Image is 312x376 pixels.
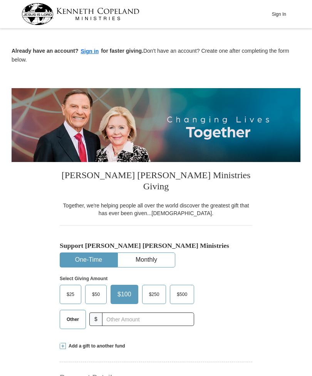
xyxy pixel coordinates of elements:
button: Sign In [267,8,290,20]
button: Sign in [79,47,101,56]
h3: [PERSON_NAME] [PERSON_NAME] Ministries Giving [60,162,252,202]
span: $50 [88,289,104,300]
span: $500 [173,289,191,300]
span: $25 [63,289,78,300]
div: Together, we're helping people all over the world discover the greatest gift that has ever been g... [60,202,252,217]
h5: Support [PERSON_NAME] [PERSON_NAME] Ministries [60,242,252,250]
span: $ [89,312,102,326]
input: Other Amount [102,312,194,326]
span: $100 [114,289,135,300]
button: One-Time [60,253,117,267]
img: kcm-header-logo.svg [22,3,139,25]
strong: Already have an account? for faster giving. [12,48,143,54]
span: $250 [145,289,163,300]
span: Other [63,314,83,325]
p: Don't have an account? Create one after completing the form below. [12,47,300,64]
span: Add a gift to another fund [66,343,125,349]
button: Monthly [118,253,175,267]
strong: Select Giving Amount [60,276,107,281]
